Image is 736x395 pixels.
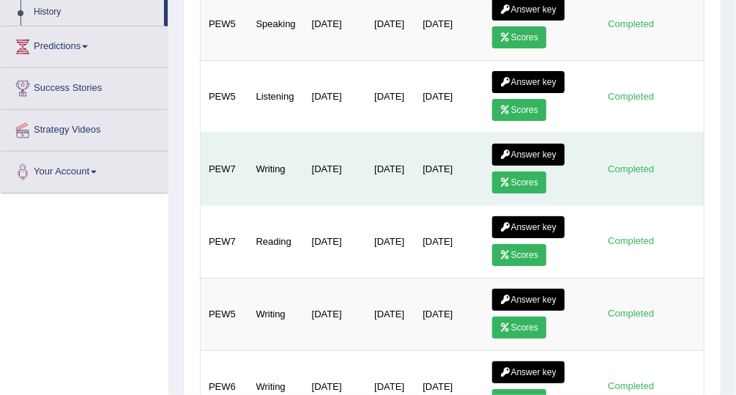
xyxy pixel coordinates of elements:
[492,216,565,238] a: Answer key
[492,289,565,311] a: Answer key
[201,60,248,133] td: PEW5
[492,99,546,121] a: Scores
[366,60,415,133] td: [DATE]
[304,133,367,205] td: [DATE]
[248,278,304,350] td: Writing
[492,71,565,93] a: Answer key
[603,89,660,104] div: Completed
[248,205,304,278] td: Reading
[603,161,660,177] div: Completed
[1,110,168,147] a: Strategy Videos
[248,133,304,205] td: Writing
[201,278,248,350] td: PEW5
[603,306,660,322] div: Completed
[415,278,483,350] td: [DATE]
[366,205,415,278] td: [DATE]
[201,205,248,278] td: PEW7
[366,278,415,350] td: [DATE]
[1,26,168,63] a: Predictions
[201,133,248,205] td: PEW7
[603,234,660,249] div: Completed
[603,16,660,32] div: Completed
[492,171,546,193] a: Scores
[492,317,546,339] a: Scores
[366,133,415,205] td: [DATE]
[492,361,565,383] a: Answer key
[415,60,483,133] td: [DATE]
[603,379,660,394] div: Completed
[415,133,483,205] td: [DATE]
[304,278,367,350] td: [DATE]
[1,68,168,105] a: Success Stories
[304,205,367,278] td: [DATE]
[492,144,565,166] a: Answer key
[304,60,367,133] td: [DATE]
[1,152,168,188] a: Your Account
[492,26,546,48] a: Scores
[492,244,546,266] a: Scores
[415,205,483,278] td: [DATE]
[248,60,304,133] td: Listening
